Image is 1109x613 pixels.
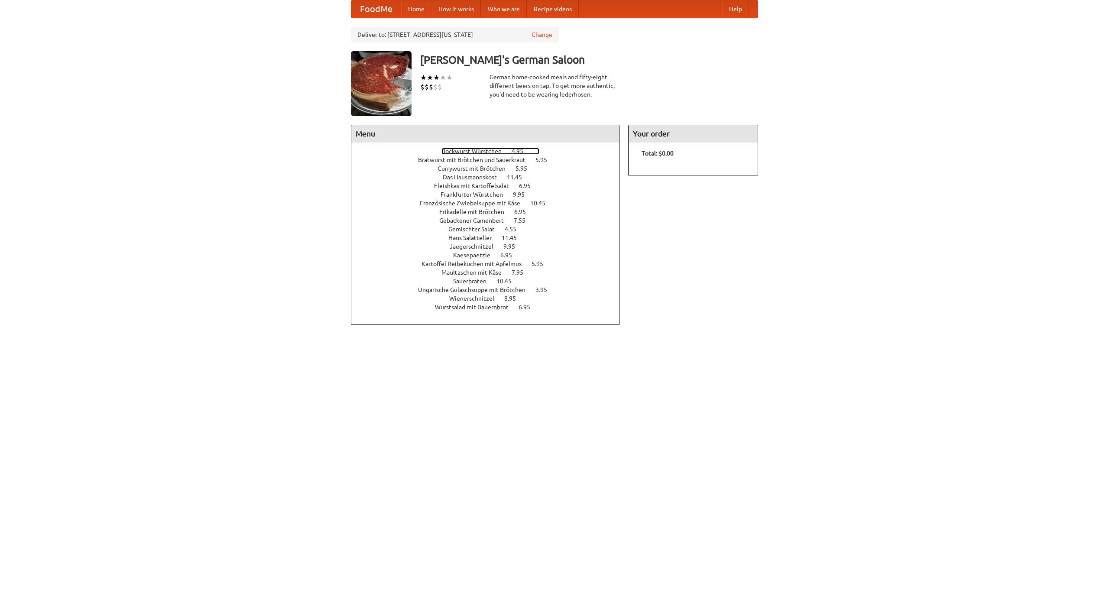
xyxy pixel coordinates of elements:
[401,0,431,18] a: Home
[450,243,502,250] span: Jaegerschnitzel
[514,208,535,215] span: 6.95
[351,125,619,143] h4: Menu
[448,234,500,241] span: Haus Salatteller
[519,304,539,311] span: 6.95
[496,278,520,285] span: 10.45
[435,304,517,311] span: Wurstsalad mit Bauernbrot
[420,51,758,68] h3: [PERSON_NAME]'s German Saloon
[535,286,556,293] span: 3.95
[438,165,543,172] a: Currywurst mit Brötchen 5.95
[431,0,481,18] a: How it works
[448,226,532,233] a: Gemischter Salat 4.55
[351,27,559,42] div: Deliver to: [STREET_ADDRESS][US_STATE]
[453,278,495,285] span: Sauerbraten
[433,82,438,92] li: $
[443,174,538,181] a: Das Hausmannskost 11.45
[425,82,429,92] li: $
[513,191,533,198] span: 9.95
[449,295,532,302] a: Wienerschnitzel 8.95
[448,226,503,233] span: Gemischter Salat
[443,174,506,181] span: Das Hausmannskost
[481,0,527,18] a: Who we are
[438,82,442,92] li: $
[441,191,512,198] span: Frankfurter Würstchen
[441,269,510,276] span: Maultaschen mit Käse
[420,200,561,207] a: Französische Zwiebelsuppe mit Käse 10.45
[440,73,446,82] li: ★
[441,148,510,155] span: Bockwurst Würstchen
[530,200,554,207] span: 10.45
[434,182,518,189] span: Fleishkas mit Kartoffelsalat
[450,243,531,250] a: Jaegerschnitzel 9.95
[519,182,539,189] span: 6.95
[351,0,401,18] a: FoodMe
[420,73,427,82] li: ★
[516,165,536,172] span: 5.95
[503,243,524,250] span: 9.95
[420,82,425,92] li: $
[490,73,619,99] div: German home-cooked meals and fifty-eight different beers on tap. To get more authentic, you'd nee...
[418,156,563,163] a: Bratwurst mit Brötchen und Sauerkraut 5.95
[420,200,529,207] span: Französische Zwiebelsuppe mit Käse
[439,217,542,224] a: Gebackener Camenbert 7.55
[438,165,514,172] span: Currywurst mit Brötchen
[453,252,528,259] a: Kaesepaetzle 6.95
[427,73,433,82] li: ★
[418,286,534,293] span: Ungarische Gulaschsuppe mit Brötchen
[422,260,559,267] a: Kartoffel Reibekuchen mit Apfelmus 5.95
[418,156,534,163] span: Bratwurst mit Brötchen und Sauerkraut
[642,150,674,157] b: Total: $0.00
[532,260,552,267] span: 5.95
[433,73,440,82] li: ★
[449,295,503,302] span: Wienerschnitzel
[500,252,521,259] span: 6.95
[532,30,552,39] a: Change
[439,208,513,215] span: Frikadelle mit Brötchen
[434,182,547,189] a: Fleishkas mit Kartoffelsalat 6.95
[439,217,512,224] span: Gebackener Camenbert
[504,295,525,302] span: 8.95
[448,234,533,241] a: Haus Salatteller 11.45
[502,234,525,241] span: 11.45
[629,125,758,143] h4: Your order
[514,217,534,224] span: 7.55
[441,269,539,276] a: Maultaschen mit Käse 7.95
[453,278,528,285] a: Sauerbraten 10.45
[429,82,433,92] li: $
[441,148,539,155] a: Bockwurst Würstchen 4.95
[527,0,579,18] a: Recipe videos
[439,208,542,215] a: Frikadelle mit Brötchen 6.95
[446,73,453,82] li: ★
[512,148,532,155] span: 4.95
[435,304,546,311] a: Wurstsalad mit Bauernbrot 6.95
[351,51,412,116] img: angular.jpg
[505,226,525,233] span: 4.55
[453,252,499,259] span: Kaesepaetzle
[722,0,749,18] a: Help
[422,260,530,267] span: Kartoffel Reibekuchen mit Apfelmus
[512,269,532,276] span: 7.95
[535,156,556,163] span: 5.95
[418,286,563,293] a: Ungarische Gulaschsuppe mit Brötchen 3.95
[507,174,531,181] span: 11.45
[441,191,541,198] a: Frankfurter Würstchen 9.95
